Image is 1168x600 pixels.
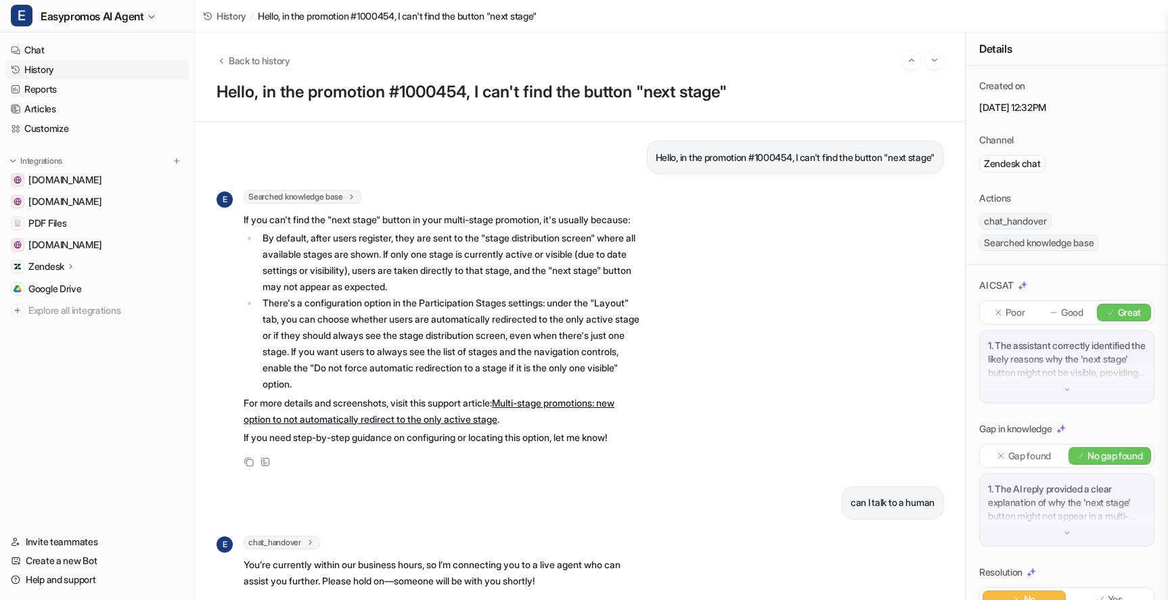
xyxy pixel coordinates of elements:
[172,156,181,166] img: menu_add.svg
[926,51,943,69] button: Go to next session
[20,156,62,166] p: Integrations
[1061,306,1083,319] p: Good
[28,238,102,252] span: [DOMAIN_NAME]
[1062,528,1072,538] img: down-arrow
[5,235,189,254] a: www.easypromosapp.com[DOMAIN_NAME]
[244,536,320,549] span: chat_handover
[250,9,254,23] span: /
[5,41,189,60] a: Chat
[979,422,1052,436] p: Gap in knowledge
[656,149,935,166] p: Hello, in the promotion #1000454, I can't find the button "next stage"
[5,99,189,118] a: Articles
[903,51,920,69] button: Go to previous session
[979,133,1014,147] p: Channel
[217,53,290,68] button: Back to history
[244,395,639,428] p: For more details and screenshots, visit this support article: .
[979,213,1052,229] span: chat_handover
[11,5,32,26] span: E
[1008,449,1051,463] p: Gap found
[5,192,189,211] a: easypromos-apiref.redoc.ly[DOMAIN_NAME]
[14,262,22,271] img: Zendesk
[1062,385,1072,394] img: down-arrow
[5,60,189,79] a: History
[217,9,246,23] span: History
[244,190,361,204] span: Searched knowledge base
[8,156,18,166] img: expand menu
[1006,306,1025,319] p: Poor
[979,79,1025,93] p: Created on
[5,119,189,138] a: Customize
[28,260,64,273] p: Zendesk
[5,532,189,551] a: Invite teammates
[244,430,639,446] p: If you need step-by-step guidance on configuring or locating this option, let me know!
[28,173,102,187] span: [DOMAIN_NAME]
[14,219,22,227] img: PDF Files
[5,154,66,168] button: Integrations
[244,212,639,228] p: If you can't find the "next stage" button in your multi-stage promotion, it's usually because:
[259,295,639,392] li: There's a configuration option in the Participation Stages settings: under the "Layout" tab, you ...
[14,198,22,206] img: easypromos-apiref.redoc.ly
[5,80,189,99] a: Reports
[259,230,639,295] li: By default, after users register, they are sent to the "stage distribution screen" where all avai...
[930,54,939,66] img: Next session
[979,235,1098,251] span: Searched knowledge base
[11,304,24,317] img: explore all integrations
[203,9,246,23] a: History
[244,557,639,589] p: You’re currently within our business hours, so I’m connecting you to a live agent who can assist ...
[5,214,189,233] a: PDF FilesPDF Files
[988,339,1146,379] p: 1. The assistant correctly identified the likely reasons why the 'next stage' button might not be...
[217,191,233,208] span: E
[28,300,183,321] span: Explore all integrations
[14,241,22,249] img: www.easypromosapp.com
[229,53,290,68] span: Back to history
[984,157,1041,170] p: Zendesk chat
[966,32,1168,66] div: Details
[28,216,66,230] span: PDF Files
[979,191,1011,205] p: Actions
[5,551,189,570] a: Create a new Bot
[41,7,143,26] span: Easypromos AI Agent
[907,54,916,66] img: Previous session
[5,170,189,189] a: www.notion.com[DOMAIN_NAME]
[28,195,102,208] span: [DOMAIN_NAME]
[979,566,1023,579] p: Resolution
[979,101,1154,114] p: [DATE] 12:32PM
[244,397,614,425] a: Multi-stage promotions: new option to not automatically redirect to the only active stage
[28,282,82,296] span: Google Drive
[217,536,233,553] span: E
[14,176,22,184] img: www.notion.com
[14,285,22,293] img: Google Drive
[5,301,189,320] a: Explore all integrations
[5,279,189,298] a: Google DriveGoogle Drive
[988,482,1146,523] p: 1. The AI reply provided a clear explanation of why the 'next stage' button might not appear in a...
[1118,306,1142,319] p: Great
[5,570,189,589] a: Help and support
[217,83,943,102] h1: Hello, in the promotion #1000454, I can't find the button "next stage"
[258,9,537,23] span: Hello, in the promotion #1000454, I can't find the button "next stage"
[979,279,1014,292] p: AI CSAT
[1087,449,1143,463] p: No gap found
[851,494,935,511] p: can I talk to a human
